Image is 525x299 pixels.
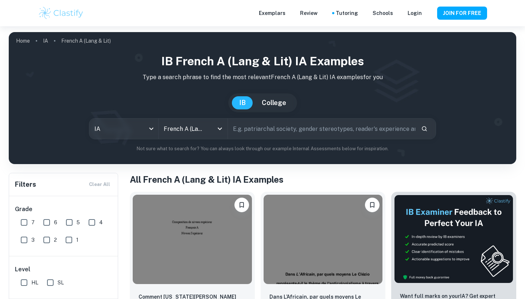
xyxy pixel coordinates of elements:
span: 2 [54,236,57,244]
button: IB [232,96,253,109]
p: Type a search phrase to find the most relevant French A (Lang & Lit) IA examples for you [15,73,510,82]
p: French A (Lang & Lit) [61,37,111,45]
button: Help and Feedback [428,11,431,15]
h6: Level [15,265,113,274]
span: HL [31,279,38,287]
h1: All French A (Lang & Lit) IA Examples [130,173,516,186]
button: Open [215,124,225,134]
button: Please log in to bookmark exemplars [234,198,249,212]
img: French A (Lang & Lit) IA example thumbnail: Dans L’Africain, par quels moyens Le Clé [264,195,383,284]
a: Tutoring [336,9,358,17]
button: JOIN FOR FREE [437,7,487,20]
span: 3 [31,236,35,244]
p: Not sure what to search for? You can always look through our example Internal Assessments below f... [15,145,510,152]
p: Exemplars [259,9,285,17]
img: Thumbnail [394,195,513,283]
input: E.g. patriarchal society, gender stereotypes, reader's experience analysis... [228,119,415,139]
button: College [254,96,293,109]
h1: IB French A (Lang & Lit) IA examples [15,53,510,70]
span: 7 [31,218,35,226]
img: profile cover [9,32,516,164]
button: Please log in to bookmark exemplars [365,198,380,212]
img: Clastify logo [38,6,84,20]
button: Search [418,123,431,135]
span: 4 [99,218,103,226]
span: 5 [77,218,80,226]
h6: Filters [15,179,36,190]
img: French A (Lang & Lit) IA example thumbnail: Comment Tennessee Williams utilise la mu [133,195,252,284]
h6: Grade [15,205,113,214]
span: 1 [76,236,78,244]
a: Home [16,36,30,46]
p: Review [300,9,318,17]
div: IA [89,119,158,139]
a: Login [408,9,422,17]
a: IA [43,36,48,46]
span: 6 [54,218,57,226]
a: Schools [373,9,393,17]
span: SL [58,279,64,287]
